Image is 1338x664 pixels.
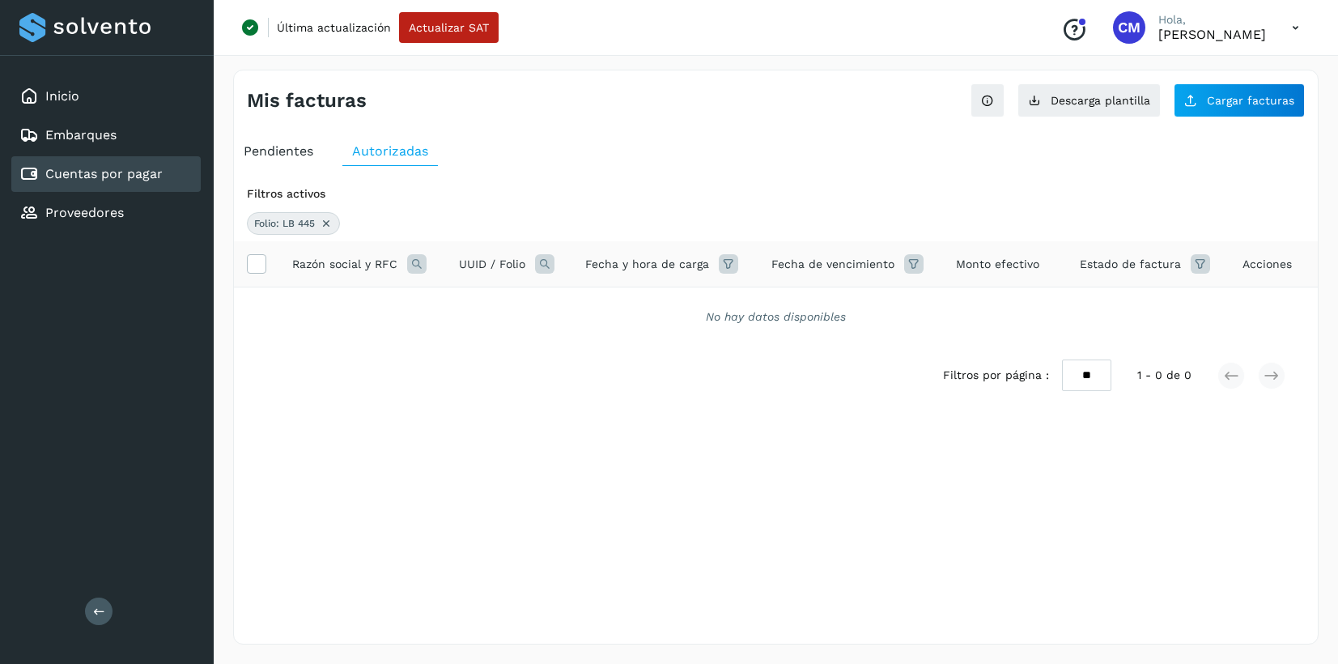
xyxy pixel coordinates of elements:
span: 1 - 0 de 0 [1137,367,1191,384]
span: Fecha y hora de carga [585,256,709,273]
span: Actualizar SAT [409,22,489,33]
span: Fecha de vencimiento [771,256,894,273]
button: Actualizar SAT [399,12,499,43]
a: Proveedores [45,205,124,220]
span: Razón social y RFC [292,256,397,273]
div: Inicio [11,79,201,114]
div: No hay datos disponibles [255,309,1297,326]
div: Embarques [11,117,201,153]
span: Descarga plantilla [1051,95,1150,106]
span: Autorizadas [352,143,428,159]
button: Descarga plantilla [1017,83,1161,117]
a: Embarques [45,127,117,143]
button: Cargar facturas [1174,83,1305,117]
h4: Mis facturas [247,89,367,113]
a: Inicio [45,88,79,104]
a: Cuentas por pagar [45,166,163,181]
span: Acciones [1242,256,1292,273]
span: Estado de factura [1080,256,1181,273]
div: Filtros activos [247,185,1305,202]
p: Última actualización [277,20,391,35]
p: Cynthia Mendoza [1158,27,1266,42]
span: Filtros por página : [943,367,1049,384]
p: Hola, [1158,13,1266,27]
div: Proveedores [11,195,201,231]
span: UUID / Folio [459,256,525,273]
span: Pendientes [244,143,313,159]
div: Cuentas por pagar [11,156,201,192]
span: Folio: LB 445 [254,216,315,231]
div: Folio: LB 445 [247,212,340,235]
span: Monto efectivo [956,256,1039,273]
span: Cargar facturas [1207,95,1294,106]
